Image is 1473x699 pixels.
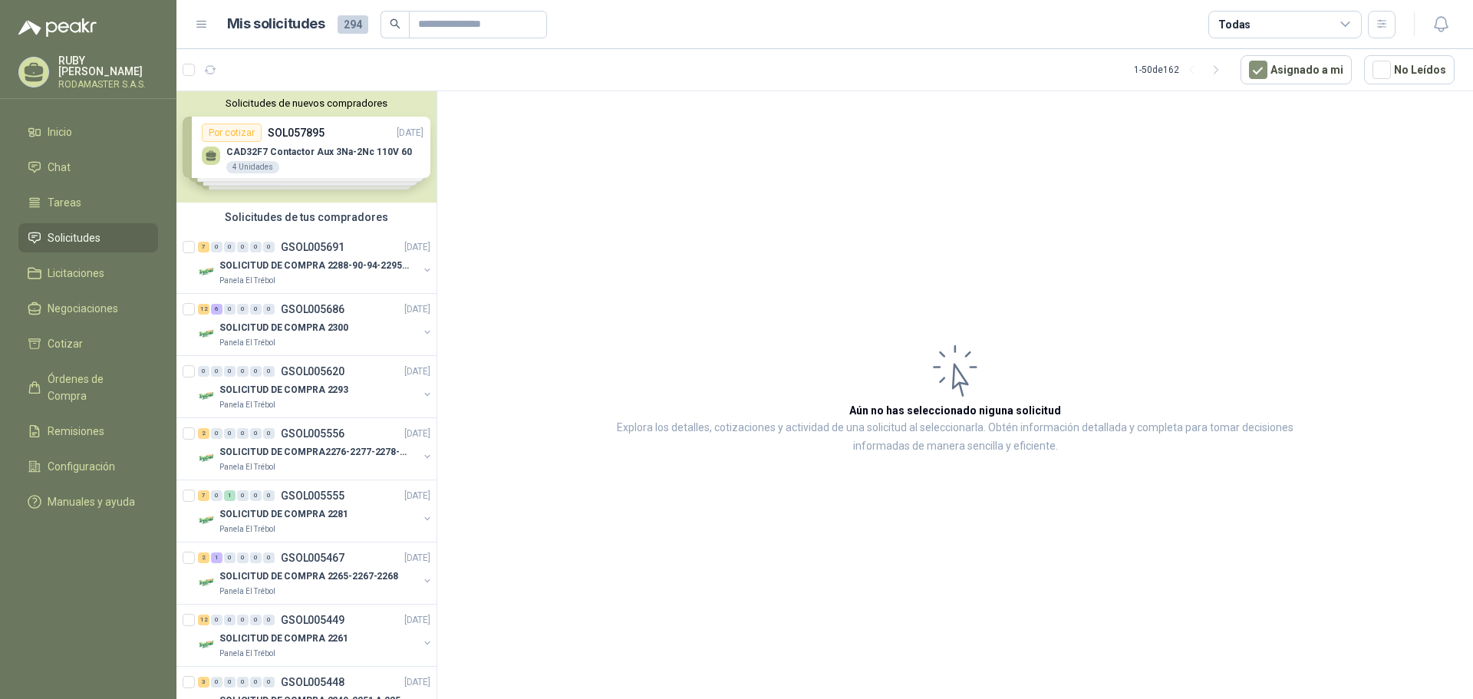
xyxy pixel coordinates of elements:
div: 7 [198,490,209,501]
span: Configuración [48,458,115,475]
p: Panela El Trébol [219,585,275,598]
div: 0 [237,242,249,252]
div: Todas [1218,16,1251,33]
div: 0 [224,615,236,625]
div: 6 [211,304,222,315]
p: SOLICITUD DE COMPRA 2281 [219,507,348,522]
a: 2 1 0 0 0 0 GSOL005467[DATE] Company LogoSOLICITUD DE COMPRA 2265-2267-2268Panela El Trébol [198,549,433,598]
div: 1 [224,490,236,501]
p: GSOL005449 [281,615,344,625]
img: Company Logo [198,262,216,281]
div: 0 [250,304,262,315]
span: Órdenes de Compra [48,371,143,404]
p: Panela El Trébol [219,461,275,473]
a: Chat [18,153,158,182]
button: Solicitudes de nuevos compradores [183,97,430,109]
div: 0 [250,428,262,439]
span: Cotizar [48,335,83,352]
p: GSOL005555 [281,490,344,501]
a: Solicitudes [18,223,158,252]
p: Panela El Trébol [219,648,275,660]
p: SOLICITUD DE COMPRA 2293 [219,383,348,397]
div: 0 [263,615,275,625]
p: GSOL005556 [281,428,344,439]
p: Panela El Trébol [219,337,275,349]
button: No Leídos [1364,55,1455,84]
p: Explora los detalles, cotizaciones y actividad de una solicitud al seleccionarla. Obtén informaci... [591,419,1320,456]
p: Panela El Trébol [219,399,275,411]
a: Inicio [18,117,158,147]
img: Company Logo [198,325,216,343]
span: Manuales y ayuda [48,493,135,510]
p: GSOL005448 [281,677,344,687]
div: 0 [250,552,262,563]
div: 0 [237,490,249,501]
div: 0 [211,242,222,252]
p: SOLICITUD DE COMPRA 2288-90-94-2295-96-2301-02-04 [219,259,410,273]
div: 0 [211,428,222,439]
a: Manuales y ayuda [18,487,158,516]
div: 0 [263,677,275,687]
a: 12 6 0 0 0 0 GSOL005686[DATE] Company LogoSOLICITUD DE COMPRA 2300Panela El Trébol [198,300,433,349]
div: 0 [250,677,262,687]
span: Negociaciones [48,300,118,317]
div: 2 [198,552,209,563]
div: 0 [211,490,222,501]
p: RODAMASTER S.A.S. [58,80,158,89]
p: GSOL005467 [281,552,344,563]
div: 0 [224,366,236,377]
a: Órdenes de Compra [18,364,158,410]
div: 0 [263,428,275,439]
div: 0 [237,428,249,439]
div: 0 [263,490,275,501]
span: 294 [338,15,368,34]
p: GSOL005691 [281,242,344,252]
p: SOLICITUD DE COMPRA 2300 [219,321,348,335]
div: 0 [211,366,222,377]
div: 3 [198,677,209,687]
div: 0 [237,615,249,625]
div: 12 [198,615,209,625]
a: 12 0 0 0 0 0 GSOL005449[DATE] Company LogoSOLICITUD DE COMPRA 2261Panela El Trébol [198,611,433,660]
a: 0 0 0 0 0 0 GSOL005620[DATE] Company LogoSOLICITUD DE COMPRA 2293Panela El Trébol [198,362,433,411]
div: 0 [237,552,249,563]
p: [DATE] [404,613,430,628]
div: 0 [237,677,249,687]
img: Logo peakr [18,18,97,37]
p: GSOL005620 [281,366,344,377]
a: 7 0 1 0 0 0 GSOL005555[DATE] Company LogoSOLICITUD DE COMPRA 2281Panela El Trébol [198,486,433,536]
span: Chat [48,159,71,176]
span: Remisiones [48,423,104,440]
img: Company Logo [198,635,216,654]
img: Company Logo [198,511,216,529]
p: [DATE] [404,489,430,503]
div: 0 [224,677,236,687]
div: 0 [224,242,236,252]
p: SOLICITUD DE COMPRA 2261 [219,631,348,646]
p: [DATE] [404,364,430,379]
a: Configuración [18,452,158,481]
div: 0 [263,366,275,377]
button: Asignado a mi [1241,55,1352,84]
a: 7 0 0 0 0 0 GSOL005691[DATE] Company LogoSOLICITUD DE COMPRA 2288-90-94-2295-96-2301-02-04Panela ... [198,238,433,287]
div: 0 [211,615,222,625]
div: 2 [198,428,209,439]
a: 2 0 0 0 0 0 GSOL005556[DATE] Company LogoSOLICITUD DE COMPRA2276-2277-2278-2284-2285-Panela El Tr... [198,424,433,473]
a: Cotizar [18,329,158,358]
div: 0 [198,366,209,377]
span: Inicio [48,124,72,140]
span: Solicitudes [48,229,101,246]
p: [DATE] [404,675,430,690]
div: 0 [250,615,262,625]
img: Company Logo [198,449,216,467]
p: [DATE] [404,240,430,255]
p: GSOL005686 [281,304,344,315]
div: 0 [263,304,275,315]
a: Licitaciones [18,259,158,288]
div: 0 [263,242,275,252]
div: 0 [237,366,249,377]
div: 0 [237,304,249,315]
div: 0 [250,366,262,377]
p: Panela El Trébol [219,275,275,287]
p: [DATE] [404,302,430,317]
